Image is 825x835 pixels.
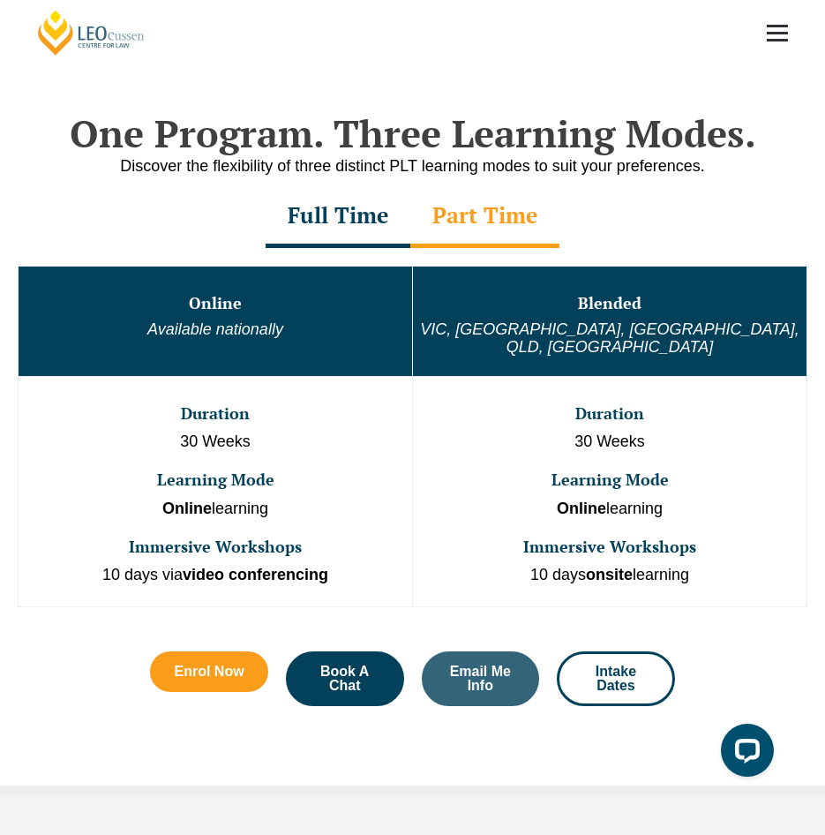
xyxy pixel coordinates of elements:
h3: Duration [415,405,805,423]
strong: Online [557,500,606,517]
a: Enrol Now [150,651,268,692]
iframe: LiveChat chat widget [707,717,781,791]
h3: Learning Mode [20,471,410,489]
h3: Immersive Workshops [20,538,410,556]
em: Available nationally [147,320,283,338]
h3: Blended [415,295,805,312]
h3: Immersive Workshops [415,538,805,556]
p: 30 Weeks [415,431,805,454]
span: Enrol Now [175,665,244,679]
p: learning [20,498,410,521]
p: 10 days learning [415,564,805,587]
p: 30 Weeks [20,431,410,454]
p: learning [415,498,805,521]
span: Email Me Info [446,665,516,693]
a: Book A Chat [286,651,404,706]
a: [PERSON_NAME] Centre for Law [35,9,147,56]
h3: Online [20,295,410,312]
h3: Learning Mode [415,471,805,489]
strong: Online [162,500,212,517]
span: Book A Chat [310,665,380,693]
strong: onsite [586,566,633,583]
div: Full Time [266,186,410,248]
p: 10 days via [20,564,410,587]
a: Intake Dates [557,651,675,706]
em: VIC, [GEOGRAPHIC_DATA], [GEOGRAPHIC_DATA], QLD, [GEOGRAPHIC_DATA] [420,320,799,356]
h3: Duration [20,405,410,423]
a: Email Me Info [422,651,540,706]
strong: video conferencing [183,566,328,583]
div: Part Time [410,186,559,248]
span: Intake Dates [581,665,651,693]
